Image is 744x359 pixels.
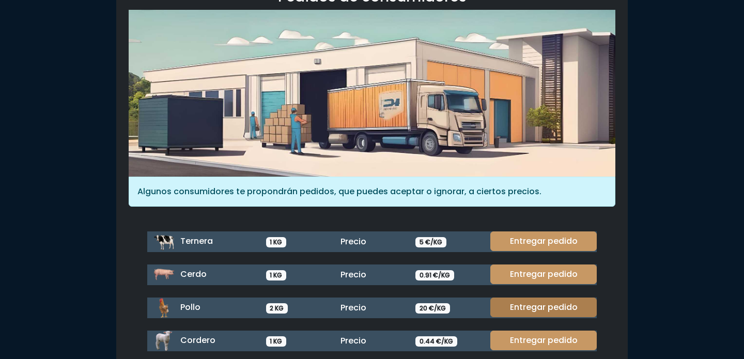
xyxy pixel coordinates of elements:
img: ternera.png [153,231,174,252]
div: Precio [334,269,409,281]
span: Cordero [180,334,215,346]
a: Entregar pedido [490,298,597,317]
div: Algunos consumidores te propondrán pedidos, que puedes aceptar o ignorar, a ciertos precios. [129,177,615,207]
img: orders.jpg [129,10,615,177]
img: cerdo.png [153,264,174,285]
span: 1 KG [266,270,287,280]
span: Pollo [180,301,200,313]
span: 1 KG [266,237,287,247]
div: Precio [334,302,409,314]
a: Entregar pedido [490,331,597,350]
span: 5 €/KG [415,237,446,247]
span: 1 KG [266,336,287,347]
img: cordero.png [153,331,174,351]
div: Precio [334,335,409,347]
div: Precio [334,236,409,248]
span: Ternera [180,235,213,247]
span: 20 €/KG [415,303,450,314]
span: Cerdo [180,268,207,280]
img: pollo.png [153,298,174,318]
span: 2 KG [266,303,288,314]
span: 0.44 €/KG [415,336,457,347]
a: Entregar pedido [490,231,597,251]
span: 0.91 €/KG [415,270,454,280]
a: Entregar pedido [490,264,597,284]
